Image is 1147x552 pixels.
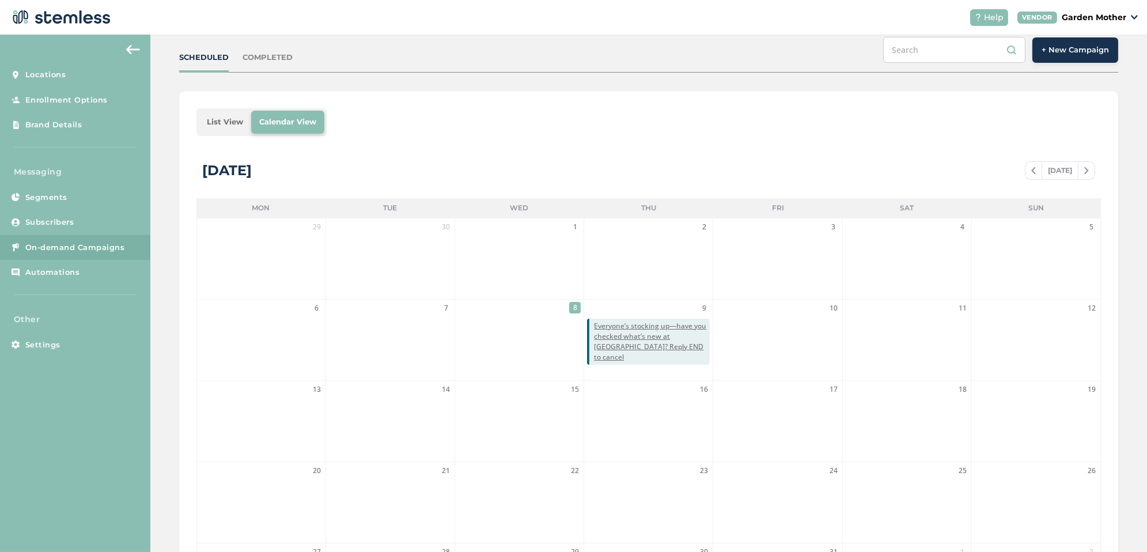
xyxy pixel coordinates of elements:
span: 14 [440,384,452,395]
p: Garden Mother [1062,12,1126,24]
div: [DATE] [202,160,252,181]
span: 25 [957,465,968,477]
span: Segments [25,192,67,203]
img: icon-chevron-right-bae969c5.svg [1084,167,1089,174]
span: 4 [957,221,968,233]
button: + New Campaign [1032,37,1118,63]
div: VENDOR [1017,12,1057,24]
span: 1 [569,221,581,233]
span: 23 [698,465,710,477]
input: Search [883,37,1025,63]
li: Calendar View [251,111,324,134]
span: 20 [311,465,323,477]
li: Fri [713,198,842,218]
span: Enrollment Options [25,94,108,106]
img: logo-dark-0685b13c.svg [9,6,111,29]
span: Everyone’s stocking up—have you checked what’s new at [GEOGRAPHIC_DATA]? Reply END to cancel [594,321,710,362]
span: 9 [698,303,710,314]
span: 8 [569,302,581,313]
img: icon-chevron-left-b8c47ebb.svg [1031,167,1036,174]
img: icon-arrow-back-accent-c549486e.svg [126,45,140,54]
span: 2 [698,221,710,233]
span: 18 [957,384,968,395]
span: 24 [828,465,839,477]
span: 26 [1086,465,1097,477]
span: Subscribers [25,217,74,228]
span: 5 [1086,221,1097,233]
span: 17 [828,384,839,395]
span: 6 [311,303,323,314]
span: [DATE] [1042,162,1078,179]
span: 22 [569,465,581,477]
img: icon-help-white-03924b79.svg [975,14,982,21]
span: 21 [440,465,452,477]
li: Thu [584,198,713,218]
span: On-demand Campaigns [25,242,125,254]
span: 13 [311,384,323,395]
span: 7 [440,303,452,314]
span: 11 [957,303,968,314]
span: + New Campaign [1042,44,1109,56]
span: 29 [311,221,323,233]
div: COMPLETED [243,52,293,63]
img: icon_down-arrow-small-66adaf34.svg [1131,15,1138,20]
span: 30 [440,221,452,233]
iframe: Chat Widget [1089,497,1147,552]
li: List View [199,111,251,134]
li: Sun [972,198,1101,218]
span: 10 [828,303,839,314]
span: 3 [828,221,839,233]
span: Settings [25,339,60,351]
span: 19 [1086,384,1097,395]
li: Sat [842,198,971,218]
span: Automations [25,267,80,278]
span: Brand Details [25,119,82,131]
span: 12 [1086,303,1097,314]
li: Tue [325,198,455,218]
li: Mon [196,198,325,218]
span: Locations [25,69,66,81]
div: SCHEDULED [179,52,229,63]
span: 15 [569,384,581,395]
span: 16 [698,384,710,395]
li: Wed [455,198,584,218]
span: Help [984,12,1004,24]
